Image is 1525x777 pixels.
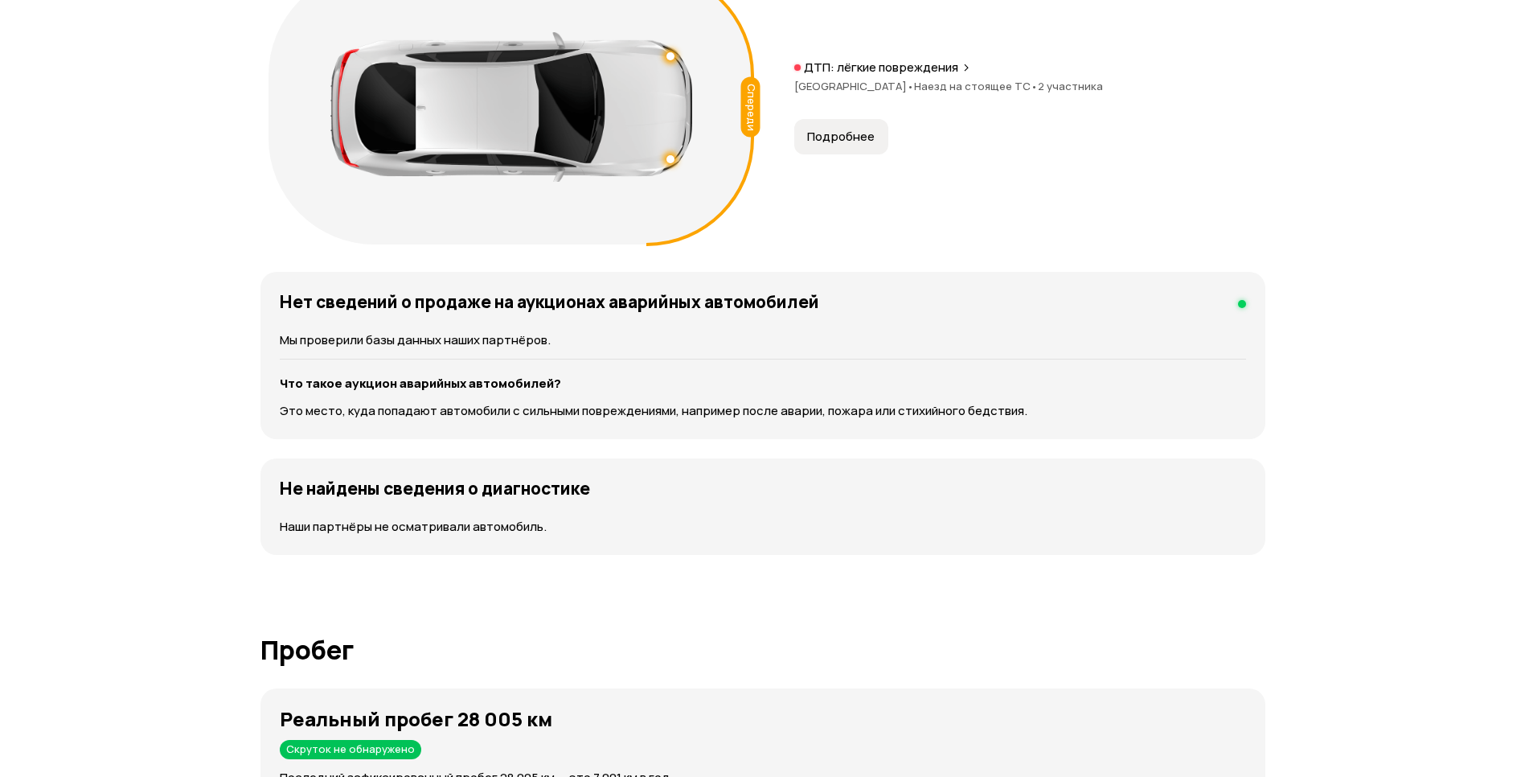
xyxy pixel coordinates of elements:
[740,77,760,138] div: Спереди
[280,331,1246,349] p: Мы проверили базы данных наших партнёров.
[280,402,1246,420] p: Это место, куда попадают автомобили с сильными повреждениями, например после аварии, пожара или с...
[804,60,958,76] p: ДТП: лёгкие повреждения
[1031,79,1038,93] span: •
[280,478,590,499] h4: Не найдены сведения о диагностике
[280,740,421,759] div: Скруток не обнаружено
[280,705,552,732] strong: Реальный пробег 28 005 км
[907,79,914,93] span: •
[807,129,875,145] span: Подробнее
[794,79,914,93] span: [GEOGRAPHIC_DATA]
[1038,79,1103,93] span: 2 участника
[280,375,561,392] strong: Что такое аукцион аварийных автомобилей?
[914,79,1038,93] span: Наезд на стоящее ТС
[280,291,819,312] h4: Нет сведений о продаже на аукционах аварийных автомобилей
[260,635,1265,664] h1: Пробег
[280,518,1246,536] p: Наши партнёры не осматривали автомобиль.
[794,119,888,154] button: Подробнее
